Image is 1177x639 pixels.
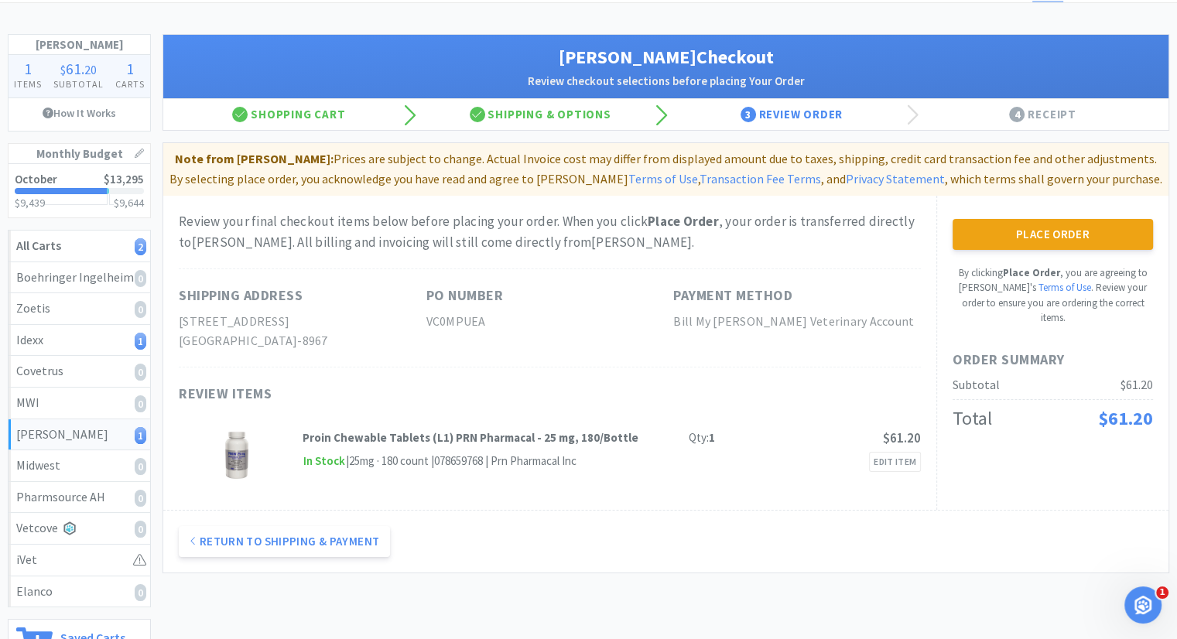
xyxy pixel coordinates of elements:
h2: [GEOGRAPHIC_DATA]-8967 [179,331,426,351]
strong: 1 [709,430,715,445]
i: 0 [135,584,146,601]
div: . [48,61,110,77]
div: Covetrus [16,361,142,381]
h1: PO Number [426,285,504,307]
i: 1 [135,427,146,444]
span: $61.20 [1121,377,1153,392]
a: [PERSON_NAME]1 [9,419,150,451]
h1: [PERSON_NAME] [9,35,150,55]
h1: Order Summary [953,349,1153,371]
a: Edit Item [869,452,921,472]
span: 9,644 [119,196,144,210]
a: Zoetis0 [9,293,150,325]
div: Review Order [666,99,918,130]
a: Terms of Use [1038,281,1091,294]
h4: Subtotal [48,77,110,91]
span: $ [60,62,66,77]
strong: Place Order [648,213,719,230]
h1: Review Items [179,383,643,405]
h4: Carts [109,77,150,91]
span: $9,439 [15,196,45,210]
p: By clicking , you are agreeing to [PERSON_NAME]'s . Review your order to ensure you are ordering ... [953,265,1153,326]
a: Terms of Use [628,171,698,186]
p: Prices are subject to change. Actual Invoice cost may differ from displayed amount due to taxes, ... [169,149,1162,189]
strong: All Carts [16,237,61,253]
a: Privacy Statement [846,171,945,186]
span: In Stock [303,452,346,471]
a: All Carts2 [9,231,150,262]
i: 2 [135,238,146,255]
div: MWI [16,393,142,413]
div: [PERSON_NAME] [16,425,142,445]
h2: [STREET_ADDRESS] [179,312,426,332]
i: 0 [135,364,146,381]
div: Boehringer Ingelheim [16,268,142,288]
a: Vetcove0 [9,513,150,545]
div: Shopping Cart [163,99,415,130]
span: 3 [741,107,756,122]
div: Qty: [689,429,715,447]
i: 0 [135,301,146,318]
a: How It Works [9,98,150,128]
div: Elanco [16,582,142,602]
h1: [PERSON_NAME] Checkout [179,43,1153,72]
button: Place Order [953,219,1153,250]
a: October$13,295$9,439$9,644 [9,164,150,217]
div: Total [953,404,992,433]
span: 1 [24,59,32,78]
img: f9925c86748e461793e83aaf914e453f_82132.jpeg [210,429,264,483]
h4: Items [9,77,48,91]
a: iVet [9,545,150,576]
div: Review your final checkout items below before placing your order. When you click , your order is ... [179,211,921,253]
span: 1 [1156,586,1168,599]
i: 0 [135,270,146,287]
strong: Note from [PERSON_NAME]: [175,151,334,166]
span: $61.20 [883,429,921,446]
a: MWI0 [9,388,150,419]
a: Transaction Fee Terms [700,171,821,186]
strong: Place Order [1003,266,1060,279]
a: Midwest0 [9,450,150,482]
div: Idexx [16,330,142,350]
div: | 078659768 | Prn Pharmacal Inc [429,452,577,470]
a: Covetrus0 [9,356,150,388]
i: 0 [135,521,146,538]
span: 20 [84,62,97,77]
span: $13,295 [104,172,144,186]
span: | 25mg · 180 count [346,453,429,468]
i: 1 [135,333,146,350]
div: Pharmsource AH [16,487,142,507]
i: 0 [135,395,146,412]
a: Elanco0 [9,576,150,607]
div: Midwest [16,456,142,476]
div: Zoetis [16,299,142,319]
div: Vetcove [16,518,142,538]
i: 0 [135,490,146,507]
span: 1 [126,59,134,78]
span: 61 [66,59,81,78]
iframe: Intercom live chat [1124,586,1162,624]
div: Shipping & Options [415,99,666,130]
a: Idexx1 [9,325,150,357]
h2: October [15,173,57,185]
div: iVet [16,550,142,570]
i: 0 [135,458,146,475]
a: Pharmsource AH0 [9,482,150,514]
h1: Payment Method [673,285,792,307]
strong: Proin Chewable Tablets (L1) PRN Pharmacal - 25 mg, 180/Bottle [303,430,638,445]
a: Boehringer Ingelheim0 [9,262,150,294]
h3: $ [114,197,144,208]
h2: VC0MPUEA [426,312,674,332]
h2: Bill My [PERSON_NAME] Veterinary Account [673,312,921,332]
span: $61.20 [1098,406,1153,430]
h2: Review checkout selections before placing Your Order [179,72,1153,91]
h1: Shipping Address [179,285,303,307]
div: Receipt [917,99,1168,130]
button: Return to Shipping & Payment [179,526,390,557]
span: 4 [1009,107,1025,122]
div: Subtotal [953,375,1000,395]
h1: Monthly Budget [9,144,150,164]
